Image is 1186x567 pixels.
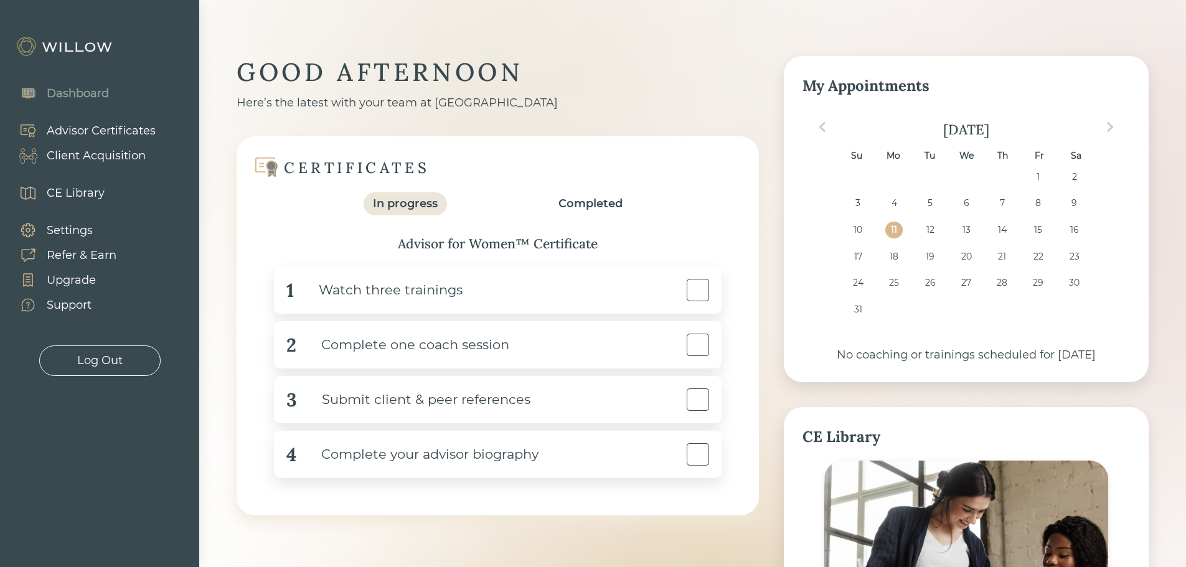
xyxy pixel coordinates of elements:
div: Choose Monday, August 4th, 2025 [885,195,902,212]
div: Tu [921,148,938,164]
div: Choose Friday, August 8th, 2025 [1030,195,1047,212]
div: Choose Sunday, August 10th, 2025 [850,222,867,238]
div: Dashboard [47,85,109,102]
div: Log Out [77,352,123,369]
div: Choose Saturday, August 2nd, 2025 [1066,169,1083,185]
div: In progress [373,195,438,212]
div: Upgrade [47,272,96,289]
div: Fr [1031,148,1048,164]
div: 3 [286,386,297,414]
a: Advisor Certificates [6,118,156,143]
div: Choose Tuesday, August 19th, 2025 [921,248,938,265]
div: Choose Monday, August 18th, 2025 [885,248,902,265]
div: Choose Friday, August 29th, 2025 [1030,274,1047,291]
div: Choose Wednesday, August 27th, 2025 [958,274,974,291]
div: Choose Thursday, August 7th, 2025 [994,195,1010,212]
div: Choose Thursday, August 14th, 2025 [994,222,1010,238]
div: Choose Tuesday, August 5th, 2025 [921,195,938,212]
div: Choose Saturday, August 16th, 2025 [1066,222,1083,238]
div: Complete your advisor biography [296,441,539,469]
div: Choose Saturday, August 30th, 2025 [1066,274,1083,291]
a: Client Acquisition [6,143,156,168]
div: Choose Thursday, August 21st, 2025 [994,248,1010,265]
div: Choose Saturday, August 9th, 2025 [1066,195,1083,212]
div: Choose Wednesday, August 6th, 2025 [958,195,974,212]
div: Choose Sunday, August 17th, 2025 [850,248,867,265]
div: Advisor Certificates [47,123,156,139]
div: Su [848,148,865,164]
div: Here’s the latest with your team at [GEOGRAPHIC_DATA] [237,95,759,111]
div: GOOD AFTERNOON [237,56,759,88]
div: We [958,148,974,164]
div: Choose Tuesday, August 26th, 2025 [921,274,938,291]
div: Choose Saturday, August 23rd, 2025 [1066,248,1083,265]
div: Choose Sunday, August 24th, 2025 [850,274,867,291]
div: CE Library [47,185,105,202]
div: Choose Sunday, August 31st, 2025 [850,301,867,318]
div: Choose Wednesday, August 20th, 2025 [958,248,974,265]
div: month 2025-08 [806,169,1126,328]
div: Complete one coach session [296,331,509,359]
div: Settings [47,222,93,239]
div: [DATE] [802,121,1130,138]
a: Settings [6,218,116,243]
a: Dashboard [6,81,109,106]
div: Choose Tuesday, August 12th, 2025 [921,222,938,238]
div: Choose Wednesday, August 13th, 2025 [958,222,974,238]
div: CE Library [802,426,1130,448]
div: Refer & Earn [47,247,116,264]
button: Previous Month [812,117,832,137]
div: Th [994,148,1011,164]
div: Choose Sunday, August 3rd, 2025 [850,195,867,212]
div: No coaching or trainings scheduled for [DATE] [802,347,1130,363]
a: CE Library [6,180,105,205]
div: 1 [286,276,294,304]
div: Advisor for Women™ Certificate [261,234,734,254]
a: Refer & Earn [6,243,116,268]
div: Client Acquisition [47,148,146,164]
div: CERTIFICATES [284,158,430,177]
div: Mo [885,148,901,164]
a: Upgrade [6,268,116,293]
div: Completed [558,195,623,212]
div: Choose Friday, August 1st, 2025 [1030,169,1047,185]
img: Willow [16,37,115,57]
div: 4 [286,441,296,469]
div: 2 [286,331,296,359]
div: Watch three trainings [294,276,463,304]
div: Choose Monday, August 11th, 2025 [885,222,902,238]
div: Choose Friday, August 15th, 2025 [1030,222,1047,238]
div: Support [47,297,92,314]
div: My Appointments [802,75,1130,97]
div: Submit client & peer references [297,386,530,414]
div: Sa [1068,148,1085,164]
button: Next Month [1100,117,1120,137]
div: Choose Monday, August 25th, 2025 [885,274,902,291]
div: Choose Friday, August 22nd, 2025 [1030,248,1047,265]
div: Choose Thursday, August 28th, 2025 [994,274,1010,291]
